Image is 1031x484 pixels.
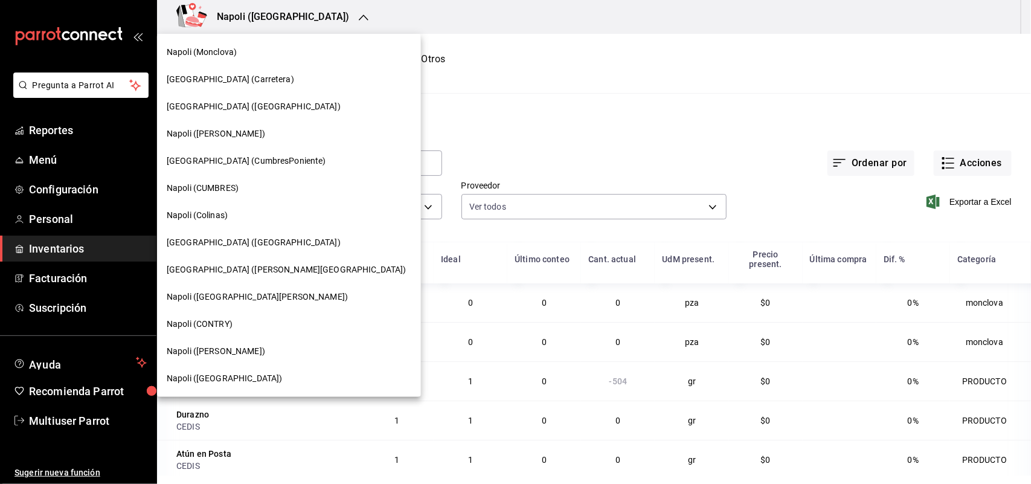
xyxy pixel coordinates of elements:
[167,318,233,331] span: Napoli (CONTRY)
[167,46,237,59] span: Napoli (Monclova)
[157,120,421,147] div: Napoli ([PERSON_NAME])
[167,291,348,303] span: Napoli ([GEOGRAPHIC_DATA][PERSON_NAME])
[167,182,239,195] span: Napoli (CUMBRES)
[167,155,326,167] span: [GEOGRAPHIC_DATA] (CumbresPoniente)
[157,365,421,392] div: Napoli ([GEOGRAPHIC_DATA])
[157,311,421,338] div: Napoli (CONTRY)
[157,256,421,283] div: [GEOGRAPHIC_DATA] ([PERSON_NAME][GEOGRAPHIC_DATA])
[167,127,265,140] span: Napoli ([PERSON_NAME])
[167,236,341,249] span: [GEOGRAPHIC_DATA] ([GEOGRAPHIC_DATA])
[157,202,421,229] div: Napoli (Colinas)
[157,175,421,202] div: Napoli (CUMBRES)
[167,263,406,276] span: [GEOGRAPHIC_DATA] ([PERSON_NAME][GEOGRAPHIC_DATA])
[157,229,421,256] div: [GEOGRAPHIC_DATA] ([GEOGRAPHIC_DATA])
[167,372,282,385] span: Napoli ([GEOGRAPHIC_DATA])
[167,209,228,222] span: Napoli (Colinas)
[157,93,421,120] div: [GEOGRAPHIC_DATA] ([GEOGRAPHIC_DATA])
[157,283,421,311] div: Napoli ([GEOGRAPHIC_DATA][PERSON_NAME])
[167,73,294,86] span: [GEOGRAPHIC_DATA] (Carretera)
[167,100,341,113] span: [GEOGRAPHIC_DATA] ([GEOGRAPHIC_DATA])
[157,39,421,66] div: Napoli (Monclova)
[157,66,421,93] div: [GEOGRAPHIC_DATA] (Carretera)
[167,345,265,358] span: Napoli ([PERSON_NAME])
[157,147,421,175] div: [GEOGRAPHIC_DATA] (CumbresPoniente)
[157,338,421,365] div: Napoli ([PERSON_NAME])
